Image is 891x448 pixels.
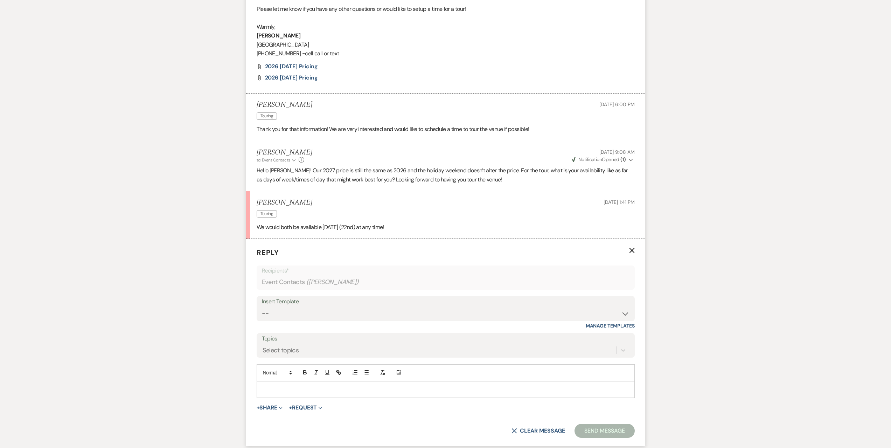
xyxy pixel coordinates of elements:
span: [DATE] 6:00 PM [599,101,634,108]
span: [DATE] 9:08 AM [599,149,634,155]
p: [PHONE_NUMBER] ~cell call or text [257,49,635,58]
span: Reply [257,248,279,257]
p: [GEOGRAPHIC_DATA] [257,40,635,49]
h5: [PERSON_NAME] [257,101,312,109]
span: ( [PERSON_NAME] ) [306,277,359,287]
button: Send Message [575,424,634,438]
p: Warmly, [257,22,635,32]
button: Share [257,405,283,411]
strong: [PERSON_NAME] [257,32,301,39]
span: to: Event Contacts [257,157,290,163]
span: + [257,405,260,411]
button: to: Event Contacts [257,157,297,163]
a: 2026 [DATE] Pricing [265,64,318,69]
strong: ( 1 ) [620,156,626,163]
p: We would both be available [DATE] (22nd) at any time! [257,223,635,232]
a: Manage Templates [586,323,635,329]
p: Please let me know if you have any other questions or would like to setup a time for a tour! [257,5,635,14]
button: NotificationOpened (1) [571,156,635,163]
p: Hello [PERSON_NAME]! Our 2027 price is still the same as 2026 and the holiday weekend doesn’t alt... [257,166,635,184]
span: Opened [572,156,626,163]
h5: [PERSON_NAME] [257,148,312,157]
span: 2026 [DATE] Pricing [265,63,318,70]
div: Insert Template [262,297,629,307]
div: Event Contacts [262,275,629,289]
span: 2026 [DATE] pricing [265,74,318,81]
span: Touring [257,210,277,218]
span: + [289,405,292,411]
span: Notification [578,156,602,163]
h5: [PERSON_NAME] [257,198,312,207]
label: Topics [262,334,629,344]
p: Thank you for that information! We are very interested and would like to schedule a time to tour ... [257,125,635,134]
div: Select topics [263,346,299,355]
span: Touring [257,112,277,120]
span: [DATE] 1:41 PM [604,199,634,205]
button: Request [289,405,322,411]
p: Recipients* [262,266,629,275]
button: Clear message [511,428,565,434]
a: 2026 [DATE] pricing [265,75,318,81]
